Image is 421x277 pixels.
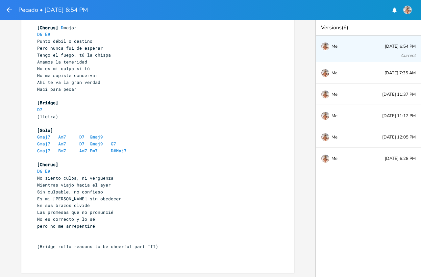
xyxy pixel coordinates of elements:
[332,92,337,97] span: Me
[79,134,85,140] span: D7
[37,65,90,71] span: No es mi culpa si tú
[401,54,416,58] div: Current
[18,7,88,13] h1: Pecado • [DATE] 6:54 PM
[332,113,337,118] span: Me
[45,31,50,37] span: E9
[79,141,85,147] span: D7
[37,52,111,58] span: Tengo el fuego, tú la chispa
[37,72,98,78] span: No me supiste conservar
[61,25,63,31] span: D
[111,148,127,154] span: D#Maj7
[37,162,58,167] span: [Chorus]
[332,71,337,75] span: Me
[37,79,100,85] span: Ahí te va la gran verdad
[321,154,330,163] img: EUPHONIC COLLECTIVE
[45,168,50,174] span: E9
[384,71,416,75] span: [DATE] 7:35 AM
[37,134,50,140] span: Gmaj7
[37,113,58,119] span: (lletra)
[37,59,87,65] span: Amamos la temeridad
[37,127,53,133] span: [Solo]
[58,148,66,154] span: Bm7
[37,168,42,174] span: D6
[321,69,330,77] img: EUPHONIC COLLECTIVE
[316,20,421,36] div: Versions (6)
[382,92,416,97] span: [DATE] 11:37 PM
[37,141,50,147] span: Gmaj7
[90,148,98,154] span: Em7
[90,134,103,140] span: Gmaj9
[332,44,337,49] span: Me
[37,25,58,31] span: [Chorus]
[37,243,158,249] span: (Bridge rollo reasons to be cheerful part III)
[382,135,416,139] span: [DATE] 12:05 PM
[321,112,330,120] img: EUPHONIC COLLECTIVE
[58,141,66,147] span: Am7
[37,107,42,113] span: D7
[37,86,77,92] span: Nací para pecar
[332,156,337,161] span: Me
[321,133,330,141] img: EUPHONIC COLLECTIVE
[37,148,50,154] span: Cmaj7
[37,189,103,195] span: Sin culpable, no confieso
[37,25,77,31] span: major
[385,157,416,161] span: [DATE] 6:28 PM
[37,182,111,188] span: Mientras viajo hacia el ayer
[37,31,42,37] span: D6
[37,209,113,215] span: Las promesas que no pronuncié
[37,100,58,106] span: [Bridge]
[37,196,121,202] span: Es mi [PERSON_NAME] sin obedecer
[321,90,330,99] img: EUPHONIC COLLECTIVE
[382,114,416,118] span: [DATE] 11:12 PM
[37,216,95,222] span: No es correcto y lo sé
[90,141,103,147] span: Gmaj9
[58,134,66,140] span: Am7
[37,223,95,229] span: pero no me arrepentiré
[37,175,113,181] span: No siento culpa, ni vergüenza
[332,135,337,139] span: Me
[37,45,103,51] span: Pero nunca fui de esperar
[79,148,87,154] span: Am7
[403,6,412,14] img: EUPHONIC COLLECTIVE
[321,42,330,51] img: EUPHONIC COLLECTIVE
[37,38,92,44] span: Punto débil o destino
[385,44,416,49] span: [DATE] 6:54 PM
[37,202,90,208] span: En sus brazos olvidé
[111,141,116,147] span: G7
